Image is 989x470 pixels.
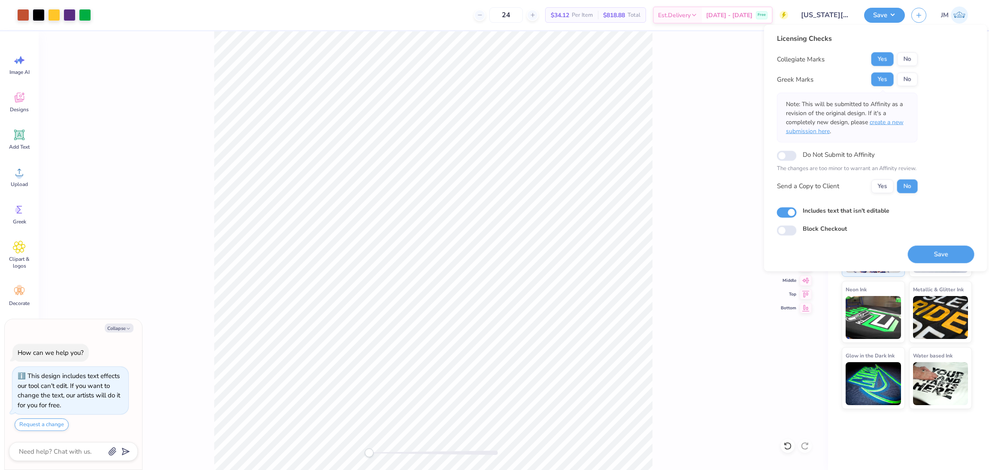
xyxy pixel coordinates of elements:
input: – – [489,7,523,23]
img: Water based Ink [913,362,968,405]
div: Accessibility label [365,449,373,457]
button: Yes [871,73,894,86]
span: Middle [781,277,796,284]
span: Metallic & Glitter Ink [913,285,964,294]
span: Free [758,12,766,18]
div: How can we help you? [18,348,84,357]
span: [DATE] - [DATE] [706,11,752,20]
span: Clipart & logos [5,256,33,269]
label: Includes text that isn't editable [803,206,889,215]
button: No [897,73,918,86]
div: Collegiate Marks [777,54,825,64]
span: create a new submission here [786,118,904,135]
button: Yes [871,52,894,66]
div: Send a Copy to Client [777,181,839,191]
button: Yes [871,179,894,193]
span: Per Item [572,11,593,20]
button: Save [864,8,905,23]
input: Untitled Design [795,6,858,24]
p: The changes are too minor to warrant an Affinity review. [777,165,918,173]
span: Decorate [9,300,30,307]
span: Greek [13,218,26,225]
img: Metallic & Glitter Ink [913,296,968,339]
img: Neon Ink [846,296,901,339]
span: Water based Ink [913,351,953,360]
div: Greek Marks [777,74,813,84]
button: Request a change [15,418,69,431]
span: Designs [10,106,29,113]
a: JM [937,6,972,24]
span: Est. Delivery [658,11,691,20]
button: No [897,52,918,66]
span: JM [941,10,949,20]
span: $34.12 [551,11,569,20]
button: Collapse [105,324,133,333]
img: John Michael Binayas [951,6,968,24]
label: Block Checkout [803,224,847,233]
span: Neon Ink [846,285,867,294]
span: Top [781,291,796,298]
span: Total [628,11,640,20]
span: Glow in the Dark Ink [846,351,895,360]
button: Save [908,245,974,263]
label: Do Not Submit to Affinity [803,149,875,160]
span: Bottom [781,305,796,311]
span: $818.88 [603,11,625,20]
span: Upload [11,181,28,188]
p: Note: This will be submitted to Affinity as a revision of the original design. If it's a complete... [786,100,909,136]
span: Add Text [9,143,30,150]
span: Image AI [9,69,30,76]
button: No [897,179,918,193]
div: This design includes text effects our tool can't edit. If you want to change the text, our artist... [18,372,120,409]
div: Licensing Checks [777,34,918,44]
img: Glow in the Dark Ink [846,362,901,405]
